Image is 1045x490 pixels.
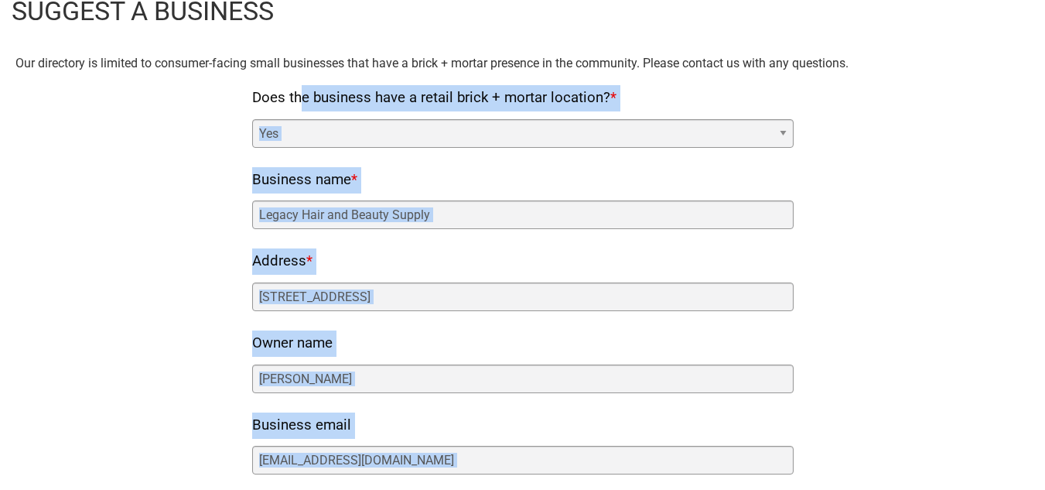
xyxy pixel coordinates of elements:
p: Our directory is limited to consumer-facing small businesses that have a brick + mortar presence ... [15,53,1030,74]
label: Business name [252,167,357,194]
label: Address [252,248,312,275]
label: Does the business have a retail brick + mortar location? [252,85,616,111]
label: Business email [252,413,351,439]
label: Owner name [252,331,333,357]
